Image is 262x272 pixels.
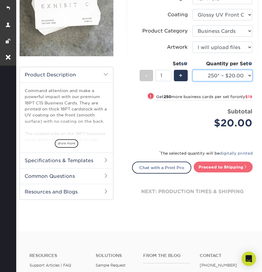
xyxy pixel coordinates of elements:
p: Command attention and make a powerful impact with our premium 18PT C1S Business Cards. They are p... [25,88,108,241]
h4: Resources [29,253,87,258]
div: Sets [140,60,188,67]
small: The selected quantity will be [159,151,253,156]
iframe: Google Customer Reviews [2,254,51,270]
h2: Common Questions [20,168,113,184]
a: Chat with a Print Pro [132,162,191,174]
span: + [179,71,183,80]
div: Coating [168,11,188,18]
span: $19 [245,94,252,99]
h2: Product Description [20,67,113,82]
h4: From the Blog [143,253,191,258]
div: next: production times & shipping [132,174,253,210]
h2: Resources and Blogs [20,184,113,199]
div: Artwork [167,44,188,51]
a: digitally printed [220,151,253,156]
h4: Solutions [96,253,134,258]
small: Get more business cards per set for [156,94,252,100]
div: Open Intercom Messenger [242,252,256,266]
strong: Subtotal [227,108,252,115]
span: only [236,94,252,99]
div: Product Category [142,27,188,35]
div: Quantity per Set [193,60,252,67]
strong: 250 [164,94,171,99]
a: Proceed to Shipping [194,162,253,172]
a: Contact [200,253,248,258]
div: $20.00 [197,116,252,130]
span: - [145,71,148,80]
h2: Specifications & Templates [20,153,113,168]
span: ! [150,94,151,100]
span: show more [55,139,78,147]
a: [PHONE_NUMBER] [200,263,237,267]
a: Sample Request [96,263,125,267]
